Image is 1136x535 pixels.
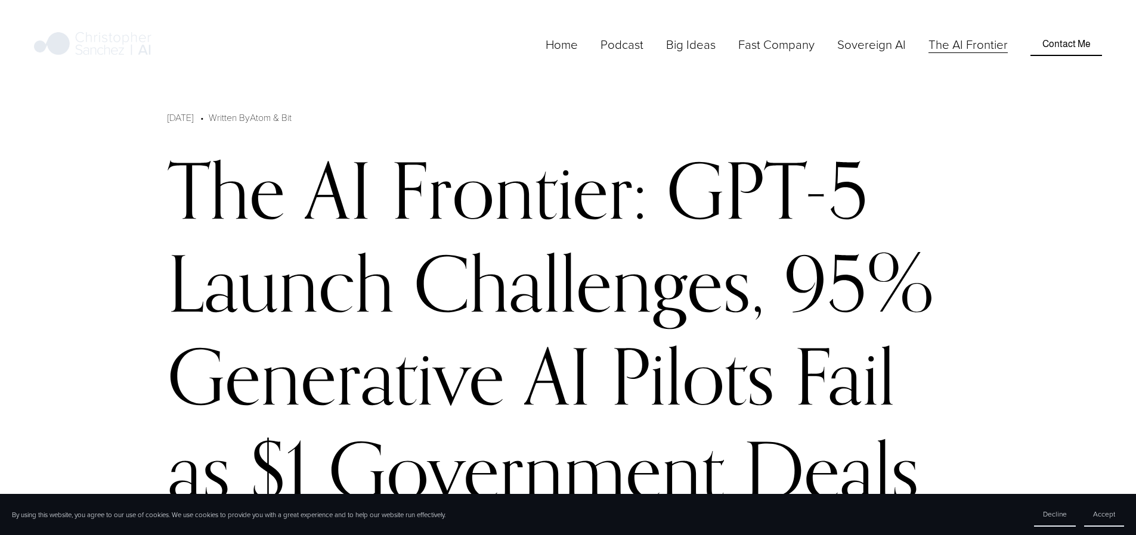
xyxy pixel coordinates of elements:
[1084,502,1124,527] button: Accept
[794,329,895,422] div: Fail
[784,237,934,329] div: 95%
[391,144,647,237] div: Frontier:
[928,35,1008,54] a: The AI Frontier
[168,237,394,329] div: Launch
[1030,33,1101,55] a: Contact Me
[1093,509,1115,519] span: Accept
[738,36,815,53] span: Fast Company
[744,423,919,516] div: Deals
[837,35,906,54] a: Sovereign AI
[546,35,578,54] a: Home
[168,144,285,237] div: The
[12,510,445,520] p: By using this website, you agree to our use of cookies. We use cookies to provide you with a grea...
[305,144,372,237] div: AI
[600,35,643,54] a: Podcast
[250,423,309,516] div: $1
[1043,509,1067,519] span: Decline
[666,35,716,54] a: folder dropdown
[34,30,151,60] img: Christopher Sanchez | AI
[209,110,292,125] div: Written By
[168,423,230,516] div: as
[329,423,724,516] div: Government
[666,36,716,53] span: Big Ideas
[611,329,775,422] div: Pilots
[738,35,815,54] a: folder dropdown
[168,329,504,422] div: Generative
[667,144,868,237] div: GPT-5
[414,237,764,329] div: Challenges,
[168,111,193,123] span: [DATE]
[1034,502,1076,527] button: Decline
[524,329,591,422] div: AI
[250,111,292,123] a: Atom & Bit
